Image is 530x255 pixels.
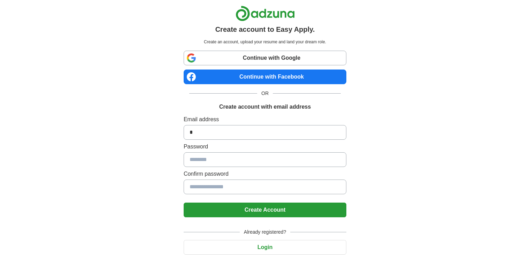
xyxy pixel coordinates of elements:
button: Login [184,240,346,255]
h1: Create account with email address [219,103,311,111]
a: Login [184,244,346,250]
img: Adzuna logo [236,6,295,21]
span: Already registered? [240,228,290,236]
h1: Create account to Easy Apply. [215,24,315,35]
label: Password [184,143,346,151]
a: Continue with Facebook [184,70,346,84]
span: OR [257,90,273,97]
button: Create Account [184,203,346,217]
label: Email address [184,115,346,124]
label: Confirm password [184,170,346,178]
p: Create an account, upload your resume and land your dream role. [185,39,345,45]
a: Continue with Google [184,51,346,65]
